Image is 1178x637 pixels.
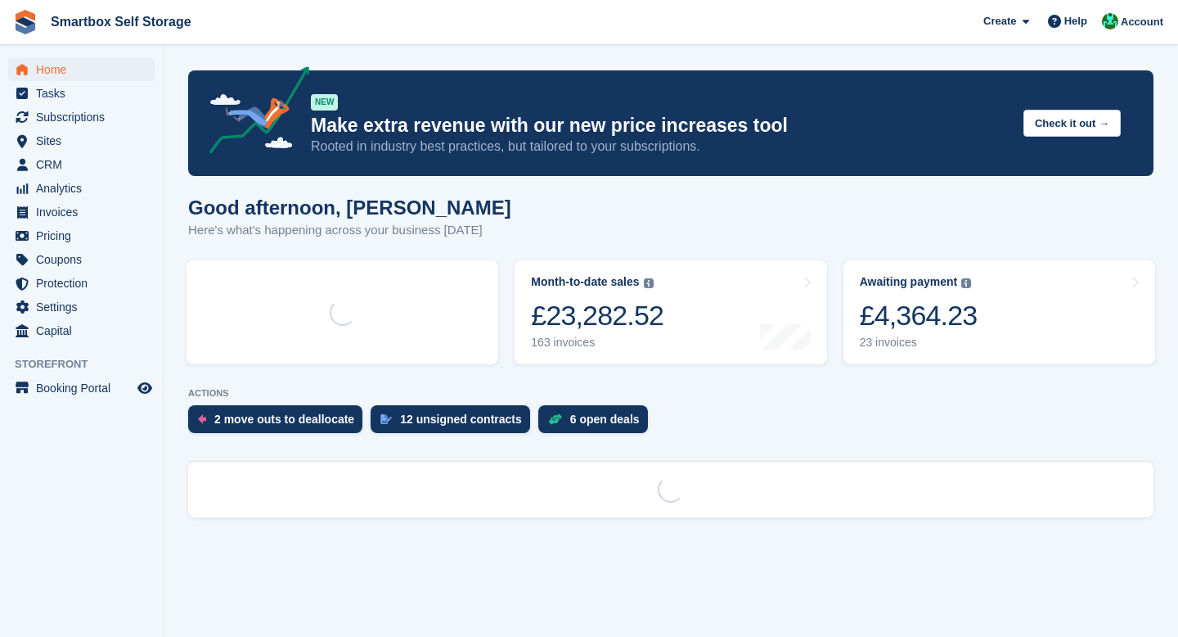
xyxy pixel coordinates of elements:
a: menu [8,319,155,342]
a: Smartbox Self Storage [44,8,198,35]
img: price-adjustments-announcement-icon-8257ccfd72463d97f412b2fc003d46551f7dbcb40ab6d574587a9cd5c0d94... [196,66,310,160]
div: 6 open deals [570,413,640,426]
img: stora-icon-8386f47178a22dfd0bd8f6a31ec36ba5ce8667c1dd55bd0f319d3a0aa187defe.svg [13,10,38,34]
span: Account [1121,14,1163,30]
a: menu [8,248,155,271]
span: Pricing [36,224,134,247]
span: Tasks [36,82,134,105]
div: £4,364.23 [860,299,978,332]
a: 12 unsigned contracts [371,405,538,441]
span: Create [983,13,1016,29]
button: Check it out → [1023,110,1121,137]
a: menu [8,129,155,152]
div: Awaiting payment [860,275,958,289]
h1: Good afternoon, [PERSON_NAME] [188,197,511,219]
a: menu [8,153,155,176]
a: menu [8,272,155,295]
div: NEW [311,94,338,111]
div: 23 invoices [860,336,978,350]
span: Protection [36,272,134,295]
span: Storefront [15,356,163,373]
a: menu [8,224,155,247]
span: Capital [36,319,134,342]
span: Analytics [36,177,134,200]
a: Awaiting payment £4,364.23 23 invoices [843,260,1155,364]
a: 2 move outs to deallocate [188,405,371,441]
span: Coupons [36,248,134,271]
p: ACTIONS [188,388,1153,399]
img: contract_signature_icon-13c848040528278c33f63329250d36e43548de30e8caae1d1a13099fd9432cc5.svg [380,414,392,424]
span: Sites [36,129,134,152]
a: menu [8,377,155,400]
span: Subscriptions [36,106,134,129]
span: Help [1064,13,1087,29]
span: CRM [36,153,134,176]
a: menu [8,58,155,81]
img: deal-1b604bf984904fb50ccaf53a9ad4b4a5d6e5aea283cecdc64d6e3604feb123c2.svg [548,413,562,425]
a: menu [8,106,155,129]
span: Home [36,58,134,81]
a: menu [8,82,155,105]
img: icon-info-grey-7440780725fd019a000dd9b08b2336e03edf1995a4989e88bcd33f0948082b44.svg [961,278,971,288]
span: Invoices [36,201,134,224]
p: Rooted in industry best practices, but tailored to your subscriptions. [311,138,1010,156]
a: menu [8,296,155,318]
div: £23,282.52 [531,299,663,332]
p: Here's what's happening across your business [DATE] [188,221,511,240]
img: Elinor Shepherd [1102,13,1118,29]
div: 163 invoices [531,336,663,350]
a: Preview store [135,378,155,398]
a: menu [8,201,155,224]
a: Month-to-date sales £23,282.52 163 invoices [515,260,826,364]
div: 12 unsigned contracts [400,413,522,426]
img: icon-info-grey-7440780725fd019a000dd9b08b2336e03edf1995a4989e88bcd33f0948082b44.svg [644,278,654,288]
div: Month-to-date sales [531,275,639,289]
span: Settings [36,296,134,318]
span: Booking Portal [36,377,134,400]
div: 2 move outs to deallocate [214,413,354,426]
img: move_outs_to_deallocate_icon-f764333ba52eb49d3ac5e1228854f67142a1ed5810a6f6cc68b1a99e826820c5.svg [198,414,206,424]
a: menu [8,177,155,200]
p: Make extra revenue with our new price increases tool [311,114,1010,138]
a: 6 open deals [538,405,656,441]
